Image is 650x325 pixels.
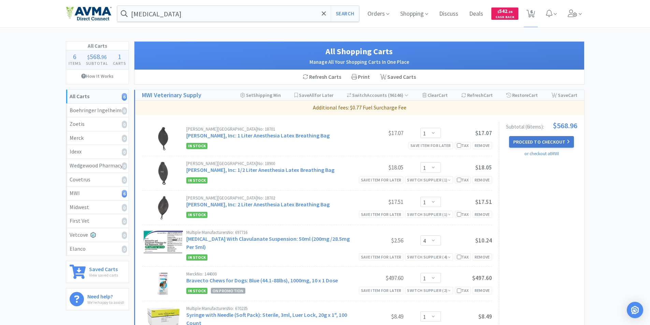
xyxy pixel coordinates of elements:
div: Restore [506,90,538,100]
div: Tax [457,254,469,260]
div: Remove [473,253,492,261]
span: In Stock [186,288,207,294]
div: Tax [457,142,469,149]
div: Refresh Carts [298,70,346,84]
span: $568.96 [553,122,577,129]
div: $2.56 [352,236,403,245]
div: Save item for later [359,176,404,183]
div: Switch Supplier ( 4 ) [407,254,451,260]
div: $497.60 [352,274,403,282]
div: Open Intercom Messenger [627,302,643,318]
h4: Subtotal [83,60,111,67]
span: 542 [497,8,512,14]
span: $10.24 [475,237,492,244]
i: 0 [122,176,127,184]
a: How It Works [66,70,129,83]
a: Covetrus0 [66,173,129,187]
div: Wedgewood Pharmacy [70,161,125,170]
div: Remove [473,176,492,183]
a: Wedgewood Pharmacy0 [66,159,129,173]
span: All [309,92,315,98]
i: 0 [122,218,127,225]
i: 0 [122,107,127,115]
a: or checkout at MWI [524,151,559,157]
p: Additional fees: $0.77 Fuel Surcharge Fee [138,103,581,112]
a: Merck0 [66,131,129,145]
i: 0 [122,135,127,142]
span: 1 [118,52,121,61]
div: Switch Supplier ( 2 ) [407,287,451,294]
a: Idexx0 [66,145,129,159]
h4: Items [66,60,84,67]
p: We're happy to assist! [87,299,124,306]
div: First Vet [70,217,125,225]
span: Cart [568,92,577,98]
h1: All Carts [66,42,129,50]
img: 30df480d4eae4f0ab4da8f9665113826_16110.png [157,272,169,296]
p: View saved carts [89,272,118,278]
div: Subtotal ( 6 item s ): [506,122,577,129]
span: Cart [438,92,448,98]
div: Tax [457,287,469,294]
a: Saved Carts [375,70,421,84]
a: Deals [466,11,486,17]
div: Accounts [347,90,409,100]
a: Bravecto Chews for Dogs: Blue (44.1-88lbs), 1000mg, 10 x 1 Dose [186,277,338,284]
div: Idexx [70,147,125,156]
span: . 26 [507,10,512,14]
div: Vetcove [70,231,125,239]
img: e4e33dab9f054f5782a47901c742baa9_102.png [66,6,112,21]
span: Cart [529,92,538,98]
span: Save for Later [299,92,333,98]
div: Save item for later [359,253,404,261]
h4: Carts [111,60,129,67]
a: All Carts6 [66,90,129,104]
div: Refresh [461,90,493,100]
span: In Stock [186,212,207,218]
button: Search [331,6,359,21]
div: Save [551,90,577,100]
i: 0 [122,148,127,156]
div: Remove [473,211,492,218]
a: Midwest0 [66,201,129,215]
a: $542.26Cash Back [491,4,518,23]
img: 9c447bb95fb14e0e9facdefa13479a36_10056.png [158,196,169,220]
a: [PERSON_NAME], Inc: 1 Liter Anesthesia Latex Breathing Bag [186,132,330,139]
a: [MEDICAL_DATA] With Clavulanate Suspension: 50ml (200mg /28.5mg Per 5ml) [186,235,350,250]
div: [PERSON_NAME][GEOGRAPHIC_DATA] No: 18701 [186,127,352,131]
div: Tax [457,177,469,183]
div: Remove [473,142,492,149]
a: MWI Veterinary Supply [142,90,201,100]
a: Vetcove0 [66,228,129,242]
div: Remove [473,287,492,294]
div: Multiple Manufacturers No: 697716 [186,230,352,235]
a: Discuss [436,11,461,17]
a: Elanco0 [66,242,129,256]
img: 384800986a76457e901129fb6d5e8b01_10054.png [158,161,169,185]
i: 0 [122,162,127,170]
i: 0 [122,121,127,128]
span: Set [246,92,253,98]
div: [PERSON_NAME][GEOGRAPHIC_DATA] No: 18900 [186,161,352,166]
div: MWI [70,189,125,198]
img: cf41800747604506b9a41acab923bcf6_260835.png [143,230,183,254]
div: $8.49 [352,312,403,321]
div: $17.51 [352,198,403,206]
a: 6 [524,12,538,18]
a: Boehringer Ingelheim0 [66,104,129,118]
div: Covetrus [70,175,125,184]
img: 08e5815711944faf98d5cb3f8dfd4516_10055.png [158,127,168,151]
div: Switch Supplier ( 1 ) [407,211,451,218]
a: MWI6 [66,187,129,201]
a: Saved CartsView saved carts [66,261,129,283]
span: $ [497,10,499,14]
span: $8.49 [478,313,492,320]
div: Tax [457,211,469,218]
div: Save item for later [408,142,453,149]
h2: Manage All Your Shopping Carts In One Place [141,58,577,66]
span: 96 [101,54,107,60]
strong: All Carts [70,93,89,100]
button: Proceed to Checkout [509,136,574,148]
a: [PERSON_NAME], Inc: 1/2 Liter Anesthesia Latex Breathing Bag [186,166,334,173]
